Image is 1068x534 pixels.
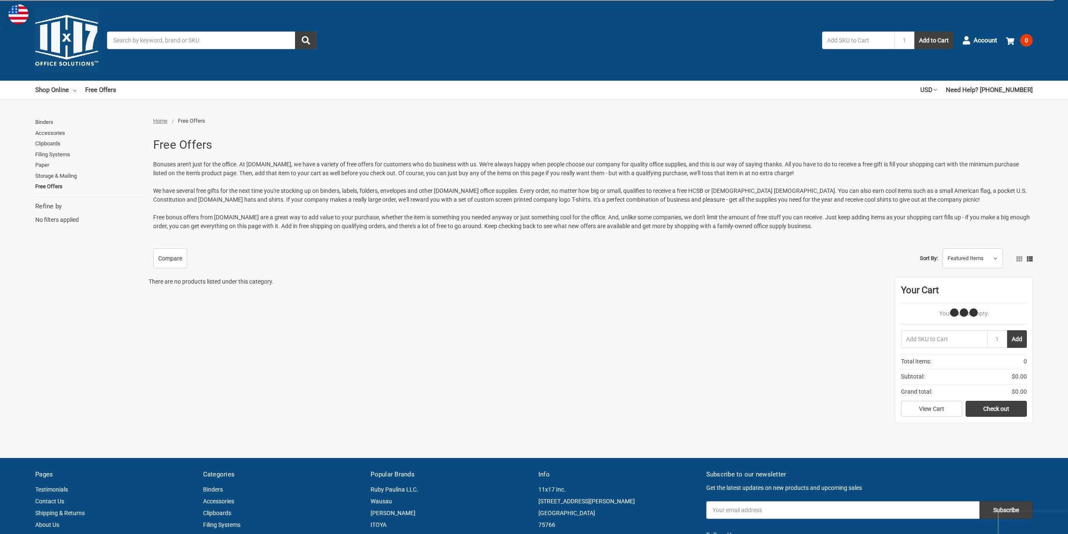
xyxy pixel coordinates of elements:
[35,181,144,192] a: Free Offers
[35,128,144,139] a: Accessories
[8,4,29,24] img: duty and tax information for United States
[822,32,894,49] input: Add SKU to Cart
[35,202,144,211] h5: Refine by
[920,81,937,99] a: USD
[538,470,697,479] h5: Info
[901,283,1027,303] div: Your Cart
[914,32,953,49] button: Add to Cart
[706,501,979,519] input: Your email address
[901,357,931,366] span: Total Items:
[35,470,194,479] h5: Pages
[35,498,64,505] a: Contact Us
[901,309,1027,318] p: Your Cart Is Empty.
[371,510,415,516] a: [PERSON_NAME]
[35,9,98,72] img: 11x17.com
[1012,372,1027,381] span: $0.00
[371,486,418,493] a: Ruby Paulina LLC.
[901,401,962,417] a: View Cart
[371,498,392,505] a: Wausau
[901,372,924,381] span: Subtotal:
[35,521,59,528] a: About Us
[966,401,1027,417] a: Check out
[1007,330,1027,348] button: Add
[203,470,362,479] h5: Categories
[203,521,240,528] a: Filing Systems
[35,510,85,516] a: Shipping & Returns
[203,486,223,493] a: Binders
[203,498,234,505] a: Accessories
[153,118,167,124] a: Home
[149,277,274,286] p: There are no products listed under this category.
[974,36,997,45] span: Account
[203,510,231,516] a: Clipboards
[107,32,317,49] input: Search by keyword, brand or SKU
[35,202,144,224] div: No filters applied
[35,486,68,493] a: Testimonials
[706,484,1033,492] p: Get the latest updates on new products and upcoming sales
[1012,387,1027,396] span: $0.00
[962,29,997,51] a: Account
[85,81,116,99] a: Free Offers
[920,252,938,265] label: Sort By:
[35,81,76,99] a: Shop Online
[706,470,1033,479] h5: Subscribe to our newsletter
[153,248,187,268] a: Compare
[1020,34,1033,47] span: 0
[35,171,144,182] a: Storage & Mailing
[901,330,987,348] input: Add SKU to Cart
[979,501,1033,519] input: Subscribe
[1024,357,1027,366] span: 0
[1006,29,1033,51] a: 0
[178,118,205,124] span: Free Offers
[35,138,144,149] a: Clipboards
[35,160,144,171] a: Paper
[153,160,1033,231] p: Bonuses aren't just for the office. At [DOMAIN_NAME], we have a variety of free offers for custom...
[35,117,144,128] a: Binders
[371,521,386,528] a: ITOYA
[946,81,1033,99] a: Need Help? [PHONE_NUMBER]
[153,134,212,156] h1: Free Offers
[35,149,144,160] a: Filing Systems
[901,387,932,396] span: Grand total:
[999,511,1068,534] iframe: Google Customer Reviews
[371,470,530,479] h5: Popular Brands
